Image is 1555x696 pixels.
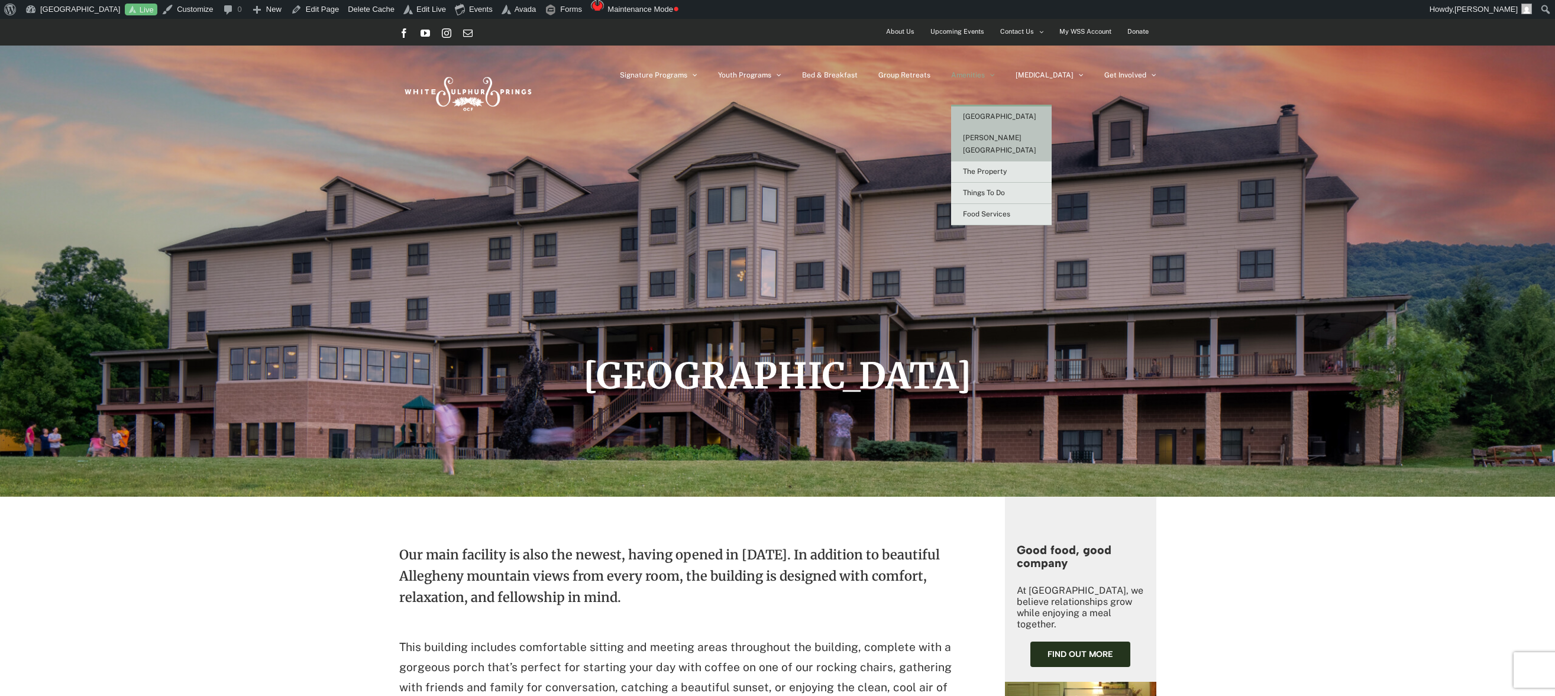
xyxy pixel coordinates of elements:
a: About Us [878,19,922,45]
span: [GEOGRAPHIC_DATA] [583,354,972,398]
a: Amenities [951,46,995,105]
a: Group Retreats [878,46,930,105]
a: The Property [951,161,1052,183]
span: Bed & Breakfast [802,72,858,79]
a: Bed & Breakfast [802,46,858,105]
a: Youth Programs [718,46,781,105]
span: Youth Programs [718,72,771,79]
nav: Main Menu [620,46,1156,105]
span: Group Retreats [878,72,930,79]
h4: Good food, good company [1017,543,1145,569]
span: Signature Programs [620,72,687,79]
span: Things To Do [963,189,1005,197]
span: [PERSON_NAME][GEOGRAPHIC_DATA] [963,134,1036,154]
img: White Sulphur Springs Logo [399,64,535,119]
span: Contact Us [1000,23,1034,40]
a: Live [125,4,157,16]
span: The Property [963,167,1007,176]
a: Signature Programs [620,46,697,105]
span: Find out more [1048,649,1113,659]
a: Contact Us [993,19,1051,45]
span: Amenities [951,72,985,79]
span: [MEDICAL_DATA] [1016,72,1074,79]
span: Upcoming Events [930,23,984,40]
a: Things To Do [951,183,1052,204]
span: Donate [1127,23,1149,40]
nav: Secondary Menu [878,19,1156,45]
a: [GEOGRAPHIC_DATA] [951,106,1052,128]
p: At [GEOGRAPHIC_DATA], we believe relationships grow while enjoying a meal together. [1017,585,1145,630]
a: Find out more [1030,642,1130,667]
span: [PERSON_NAME] [1454,5,1518,14]
p: Our main facility is also the newest, having opened in [DATE]. In addition to beautiful Allegheny... [399,544,952,626]
span: [GEOGRAPHIC_DATA] [963,112,1036,121]
span: Food Services [963,210,1010,218]
a: Upcoming Events [923,19,992,45]
a: My WSS Account [1052,19,1119,45]
a: [PERSON_NAME][GEOGRAPHIC_DATA] [951,128,1052,161]
a: [MEDICAL_DATA] [1016,46,1084,105]
span: My WSS Account [1059,23,1111,40]
span: Get Involved [1104,72,1146,79]
a: Food Services [951,204,1052,225]
a: Donate [1120,19,1156,45]
a: Get Involved [1104,46,1156,105]
span: About Us [886,23,914,40]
